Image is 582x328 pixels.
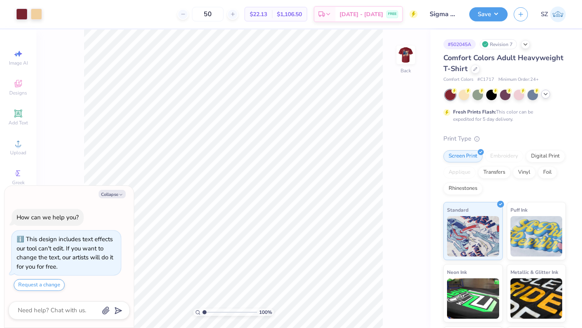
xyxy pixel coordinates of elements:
img: Back [398,47,414,63]
img: Puff Ink [510,216,563,257]
span: Neon Ink [447,268,467,276]
span: Metallic & Glitter Ink [510,268,558,276]
div: This color can be expedited for 5 day delivery. [453,108,552,123]
img: Neon Ink [447,278,499,319]
span: $22.13 [250,10,267,19]
button: Request a change [14,279,65,291]
span: FREE [388,11,396,17]
span: Add Text [8,120,28,126]
a: SZ [541,6,566,22]
div: Applique [443,166,476,179]
span: SZ [541,10,548,19]
div: Foil [538,166,557,179]
img: Shravani Zade [550,6,566,22]
input: – – [192,7,224,21]
div: This design includes text effects our tool can't edit. If you want to change the text, our artist... [17,235,113,271]
span: Greek [12,179,25,186]
span: Standard [447,206,468,214]
div: Rhinestones [443,183,483,195]
img: Metallic & Glitter Ink [510,278,563,319]
div: Back [401,67,411,74]
span: [DATE] - [DATE] [339,10,383,19]
span: Comfort Colors Adult Heavyweight T-Shirt [443,53,563,74]
span: $1,106.50 [277,10,302,19]
div: Vinyl [513,166,536,179]
div: Digital Print [526,150,565,162]
div: Print Type [443,134,566,143]
span: Upload [10,149,26,156]
div: How can we help you? [17,213,79,221]
span: Minimum Order: 24 + [498,76,539,83]
div: Revision 7 [480,39,517,49]
div: Screen Print [443,150,483,162]
span: Image AI [9,60,28,66]
button: Save [469,7,508,21]
div: Embroidery [485,150,523,162]
span: Puff Ink [510,206,527,214]
span: Designs [9,90,27,96]
div: Transfers [478,166,510,179]
button: Collapse [99,190,126,198]
img: Standard [447,216,499,257]
input: Untitled Design [424,6,463,22]
span: # C1717 [477,76,494,83]
div: # 502045A [443,39,476,49]
span: Comfort Colors [443,76,473,83]
span: 100 % [259,309,272,316]
strong: Fresh Prints Flash: [453,109,496,115]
